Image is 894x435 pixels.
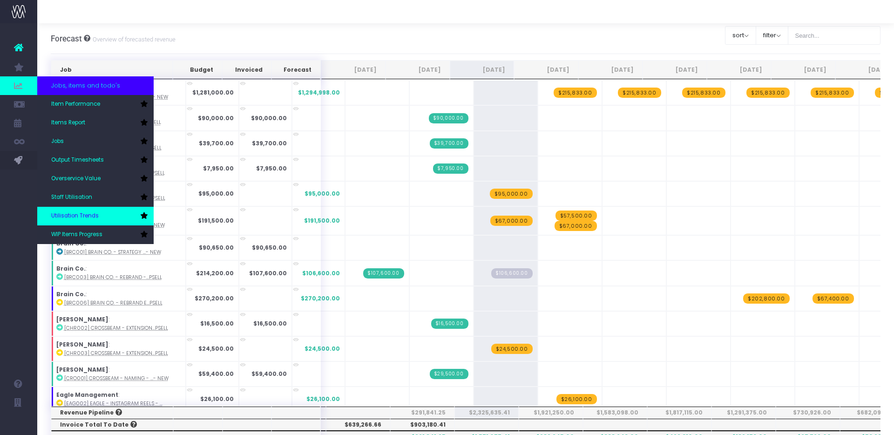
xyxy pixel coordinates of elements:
strong: $191,500.00 [198,217,234,224]
abbr: [BRC006] Brain Co. - Rebrand Extension - Brand - Upsell [64,299,163,306]
th: $2,325,635.41 [454,407,519,419]
th: Nov 25: activate to sort column ascending [578,61,643,79]
a: Utilisation Trends [37,207,154,225]
strong: $24,500.00 [198,345,234,353]
span: $26,100.00 [306,395,340,403]
strong: $7,950.00 [256,164,287,172]
abbr: [ADO001] Adobe - Immersion - Brand - New [64,222,165,229]
span: Streamtime Invoice: 919 – [CRO001] Crossbeam - Naming - Brand - New [430,369,468,379]
span: Streamtime Draft Invoice: null – [BRC003] Brain Co. - Rebrand - Brand - Upsell [491,268,533,279]
td: : [51,387,186,412]
strong: $90,650.00 [252,244,287,251]
span: Forecast [51,34,82,43]
th: Forecast [271,61,320,79]
a: WIP Items Progress [37,225,154,244]
td: : [51,361,186,387]
a: Jobs [37,132,154,151]
span: wayahead Revenue Forecast Item [682,88,725,98]
a: Item Performance [37,95,154,114]
span: $106,600.00 [302,269,340,278]
small: Overview of forecasted revenue [90,34,176,43]
strong: $107,600.00 [249,269,287,277]
td: : [51,286,186,311]
a: Overservice Value [37,170,154,188]
button: filter [756,26,788,45]
strong: $59,400.00 [251,370,287,378]
span: $24,500.00 [305,345,340,353]
span: Item Performance [51,100,100,109]
th: $639,266.66 [326,419,390,431]
span: $1,294,998.00 [298,88,340,97]
strong: $1,281,000.00 [192,88,234,96]
span: wayahead Revenue Forecast Item [746,88,790,98]
abbr: [BRC001] Brain Co. - Strategy - Brand - New [64,249,161,256]
span: wayahead Revenue Forecast Item [555,221,597,231]
span: WIP Items Progress [51,231,102,239]
span: wayahead Revenue Forecast Item [743,293,790,304]
abbr: [EAG002] Eagle - Instagram Reels - New [64,400,163,407]
th: Invoiced [222,61,271,79]
td: : [51,260,186,285]
strong: Brain Co. [56,265,86,272]
strong: $39,700.00 [252,139,287,147]
th: Aug 25: activate to sort column ascending [386,61,450,79]
abbr: [CHR003] Crossbeam - Extension - Digital - Upsell [64,350,168,357]
strong: $90,650.00 [199,244,234,251]
th: $1,291,375.00 [711,407,776,419]
th: Feb 26: activate to sort column ascending [771,61,835,79]
th: Budget [173,61,222,79]
span: wayahead Revenue Forecast Item [491,344,533,354]
strong: $39,700.00 [199,139,234,147]
span: wayahead Revenue Forecast Item [618,88,661,98]
span: Streamtime Invoice: 913 – [CHR002] Crossbeam - Extension - Brand - Upsell [431,319,468,329]
button: sort [725,26,756,45]
th: $1,921,250.00 [519,407,583,419]
span: $191,500.00 [304,217,340,225]
strong: [PERSON_NAME] [56,340,108,348]
strong: $95,000.00 [198,190,234,197]
span: Jobs, items and todo's [51,81,120,90]
span: wayahead Revenue Forecast Item [490,189,533,199]
td: : [51,336,186,361]
img: images/default_profile_image.png [12,416,26,430]
th: Revenue Pipeline [51,407,173,419]
span: wayahead Revenue Forecast Item [556,394,597,404]
abbr: [2KG003] Project Ethos Brand V2 - Brand - New [64,94,168,101]
strong: [PERSON_NAME] [56,315,108,323]
th: Oct 25: activate to sort column ascending [514,61,578,79]
span: wayahead Revenue Forecast Item [811,88,854,98]
strong: $7,950.00 [203,164,234,172]
span: Output Timesheets [51,156,104,164]
input: Search... [788,26,881,45]
th: Jul 25: activate to sort column ascending [321,61,386,79]
strong: $16,500.00 [253,319,287,327]
th: $903,180.41 [390,419,454,431]
span: Streamtime Invoice: 905 – 2K Games - Interim Visual [429,113,468,123]
th: $291,841.25 [390,407,454,419]
abbr: [CHR002] Crossbeam - Extension - Brand - Upsell [64,325,168,332]
strong: $214,200.00 [196,269,234,277]
td: : [51,235,186,260]
span: $95,000.00 [305,190,340,198]
th: Sep 25: activate to sort column ascending [450,61,514,79]
span: Streamtime Invoice: CN 892.5 – [BRC003] Brain Co. - Rebrand - Brand - Upsell [363,268,404,279]
strong: $90,000.00 [198,114,234,122]
span: Items Report [51,119,85,127]
th: $1,817,115.00 [647,407,711,419]
a: Output Timesheets [37,151,154,170]
th: Jan 26: activate to sort column ascending [707,61,771,79]
abbr: [CRO001] Crossbeam - Naming - Brand - New [64,375,169,382]
span: wayahead Revenue Forecast Item [555,211,597,221]
strong: [PERSON_NAME] [56,366,108,374]
a: Items Report [37,114,154,132]
strong: $16,500.00 [200,319,234,327]
strong: $59,400.00 [198,370,234,378]
span: wayahead Revenue Forecast Item [554,88,597,98]
span: Staff Utilisation [51,193,92,202]
a: Staff Utilisation [37,188,154,207]
strong: Brain Co. [56,290,86,298]
strong: Eagle Management [56,391,118,399]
